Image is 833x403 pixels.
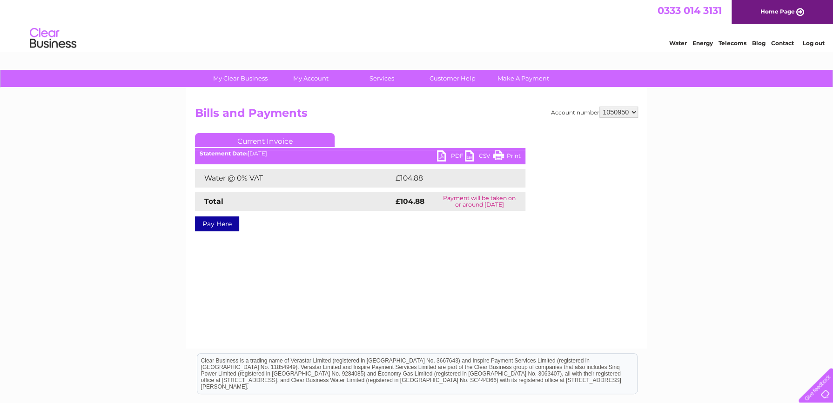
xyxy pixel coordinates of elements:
[433,192,525,211] td: Payment will be taken on or around [DATE]
[195,150,525,157] div: [DATE]
[493,150,521,164] a: Print
[393,169,509,188] td: £104.88
[195,107,638,124] h2: Bills and Payments
[465,150,493,164] a: CSV
[437,150,465,164] a: PDF
[200,150,248,157] b: Statement Date:
[396,197,424,206] strong: £104.88
[204,197,223,206] strong: Total
[802,40,824,47] a: Log out
[771,40,794,47] a: Contact
[197,5,637,45] div: Clear Business is a trading name of Verastar Limited (registered in [GEOGRAPHIC_DATA] No. 3667643...
[195,216,239,231] a: Pay Here
[669,40,687,47] a: Water
[719,40,746,47] a: Telecoms
[414,70,491,87] a: Customer Help
[202,70,279,87] a: My Clear Business
[658,5,722,16] a: 0333 014 3131
[752,40,766,47] a: Blog
[195,133,335,147] a: Current Invoice
[195,169,393,188] td: Water @ 0% VAT
[273,70,349,87] a: My Account
[29,24,77,53] img: logo.png
[485,70,562,87] a: Make A Payment
[551,107,638,118] div: Account number
[692,40,713,47] a: Energy
[343,70,420,87] a: Services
